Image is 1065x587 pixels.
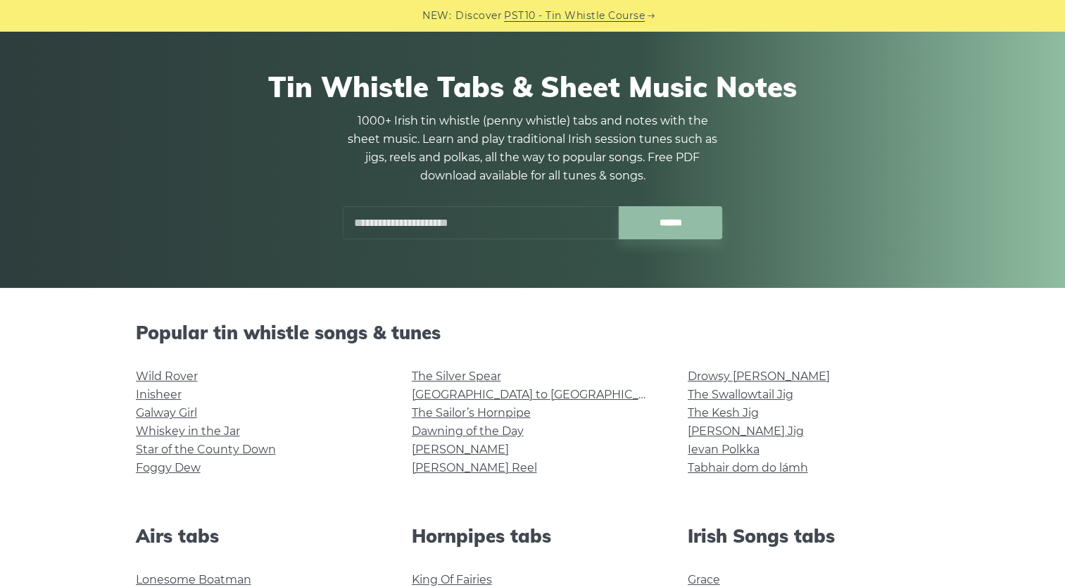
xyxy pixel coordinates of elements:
a: The Silver Spear [412,370,501,383]
a: Drowsy [PERSON_NAME] [688,370,830,383]
a: Dawning of the Day [412,424,524,438]
a: Whiskey in the Jar [136,424,240,438]
a: Inisheer [136,388,182,401]
h2: Popular tin whistle songs & tunes [136,322,930,343]
h2: Irish Songs tabs [688,525,930,547]
a: The Swallowtail Jig [688,388,793,401]
a: Ievan Polkka [688,443,760,456]
a: King Of Fairies [412,573,492,586]
span: NEW: [422,8,451,24]
a: Lonesome Boatman [136,573,251,586]
a: Galway Girl [136,406,197,419]
a: [PERSON_NAME] Reel [412,461,537,474]
a: Wild Rover [136,370,198,383]
h2: Airs tabs [136,525,378,547]
a: Tabhair dom do lámh [688,461,808,474]
p: 1000+ Irish tin whistle (penny whistle) tabs and notes with the sheet music. Learn and play tradi... [343,112,723,185]
a: Grace [688,573,720,586]
h2: Hornpipes tabs [412,525,654,547]
a: The Sailor’s Hornpipe [412,406,531,419]
span: Discover [455,8,502,24]
a: Foggy Dew [136,461,201,474]
h1: Tin Whistle Tabs & Sheet Music Notes [136,70,930,103]
a: The Kesh Jig [688,406,759,419]
a: PST10 - Tin Whistle Course [504,8,645,24]
a: [GEOGRAPHIC_DATA] to [GEOGRAPHIC_DATA] [412,388,672,401]
a: Star of the County Down [136,443,276,456]
a: [PERSON_NAME] [412,443,509,456]
a: [PERSON_NAME] Jig [688,424,804,438]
